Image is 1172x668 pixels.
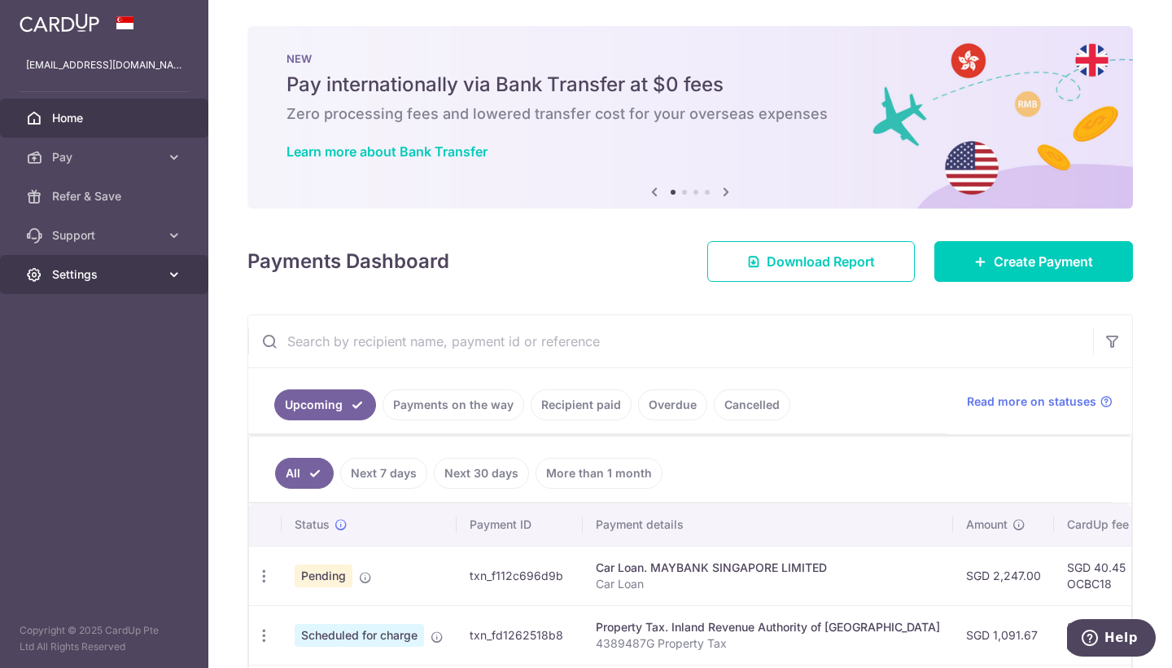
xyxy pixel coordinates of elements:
[275,458,334,489] a: All
[286,104,1094,124] h6: Zero processing fees and lowered transfer cost for your overseas expenses
[248,315,1093,367] input: Search by recipient name, payment id or reference
[295,565,352,587] span: Pending
[26,57,182,73] p: [EMAIL_ADDRESS][DOMAIN_NAME]
[934,241,1133,282] a: Create Payment
[247,247,449,276] h4: Payments Dashboard
[286,52,1094,65] p: NEW
[295,624,424,647] span: Scheduled for charge
[295,516,330,533] span: Status
[966,516,1008,533] span: Amount
[1054,546,1160,605] td: SGD 40.45 OCBC18
[274,389,376,420] a: Upcoming
[52,227,160,244] span: Support
[967,393,1113,410] a: Read more on statuses
[714,389,790,420] a: Cancelled
[52,188,160,204] span: Refer & Save
[52,149,160,165] span: Pay
[536,458,663,489] a: More than 1 month
[286,143,488,160] a: Learn more about Bank Transfer
[52,110,160,126] span: Home
[20,13,99,33] img: CardUp
[638,389,707,420] a: Overdue
[596,576,940,592] p: Car Loan
[1067,619,1156,660] iframe: Opens a widget where you can find more information
[967,393,1096,410] span: Read more on statuses
[383,389,524,420] a: Payments on the way
[953,546,1054,605] td: SGD 2,247.00
[286,72,1094,98] h5: Pay internationally via Bank Transfer at $0 fees
[596,560,940,576] div: Car Loan. MAYBANK SINGAPORE LIMITED
[340,458,427,489] a: Next 7 days
[247,26,1133,209] img: Bank transfer banner
[1054,605,1160,665] td: SGD 21.29 OCBC195
[1067,516,1129,533] span: CardUp fee
[767,252,875,271] span: Download Report
[994,252,1093,271] span: Create Payment
[953,605,1054,665] td: SGD 1,091.67
[434,458,529,489] a: Next 30 days
[457,546,583,605] td: txn_f112c696d9b
[596,635,940,652] p: 4389487G Property Tax
[531,389,632,420] a: Recipient paid
[457,605,583,665] td: txn_fd1262518b8
[596,619,940,635] div: Property Tax. Inland Revenue Authority of [GEOGRAPHIC_DATA]
[707,241,915,282] a: Download Report
[457,503,583,546] th: Payment ID
[52,266,160,283] span: Settings
[583,503,953,546] th: Payment details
